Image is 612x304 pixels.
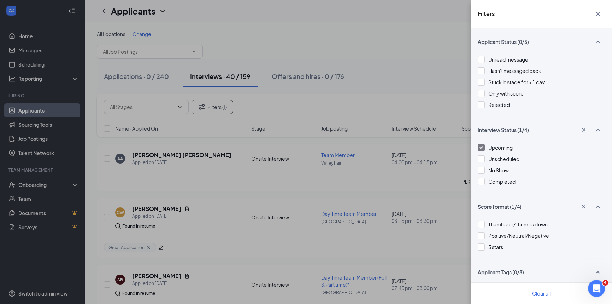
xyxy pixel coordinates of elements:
button: Cross [577,201,591,213]
button: SmallChevronUp [591,123,605,137]
svg: Cross [594,10,602,18]
span: Only with score [488,90,524,97]
button: Cross [577,124,591,136]
span: Upcoming [488,144,513,151]
span: 5 stars [488,244,503,250]
button: Clear all [524,286,559,300]
button: Cross [591,7,605,21]
iframe: Intercom live chat [588,280,605,297]
span: Thumbs up/Thumbs down [488,221,548,228]
span: Stuck in stage for > 1 day [488,79,545,85]
span: Unscheduled [488,156,519,162]
span: 4 [602,280,608,286]
button: SmallChevronUp [591,200,605,213]
button: SmallChevronUp [591,265,605,279]
svg: SmallChevronUp [594,38,602,46]
svg: SmallChevronUp [594,126,602,134]
span: Unread message [488,56,528,63]
span: Interview Status (1/4) [478,126,529,133]
svg: Cross [580,203,587,210]
span: Applicant Tags (0/3) [478,269,524,276]
span: Score format (1/4) [478,203,522,210]
span: Completed [488,178,516,185]
span: Positive/Neutral/Negative [488,233,549,239]
svg: SmallChevronUp [594,202,602,211]
span: Rejected [488,102,510,108]
svg: Cross [580,126,587,133]
button: SmallChevronUp [591,35,605,48]
h5: Filters [478,10,495,18]
svg: SmallChevronUp [594,268,602,276]
span: No Show [488,167,509,173]
span: Applicant Status (0/5) [478,38,529,45]
span: Hasn't messaged back [488,68,541,74]
img: checkbox [479,146,483,149]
